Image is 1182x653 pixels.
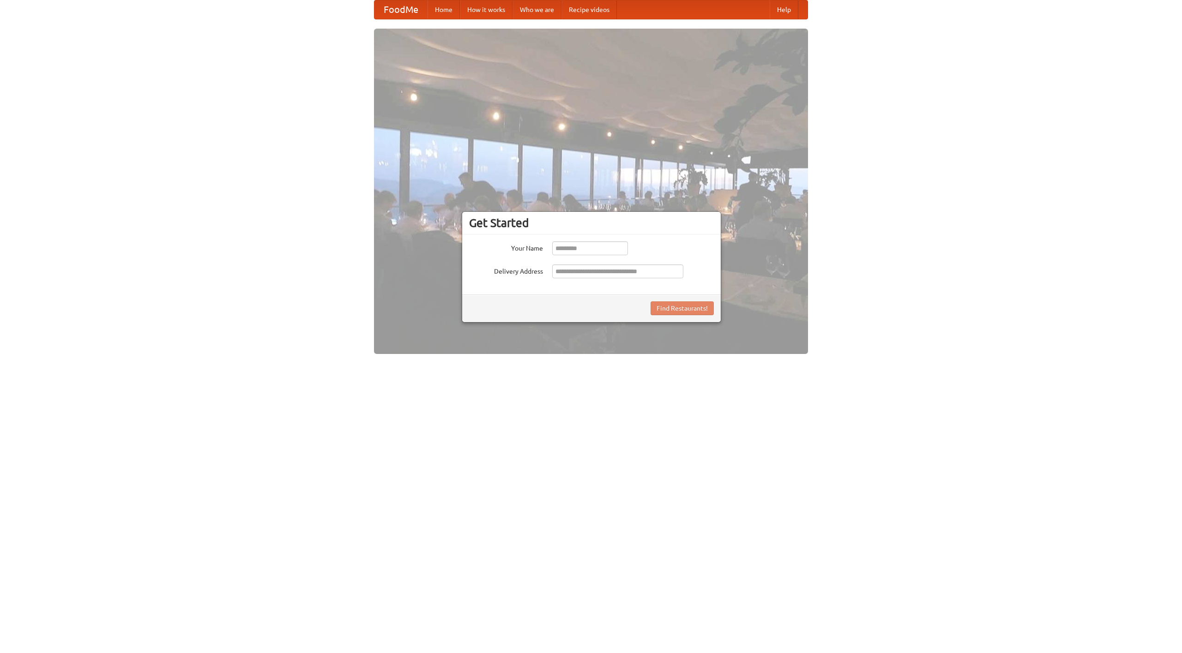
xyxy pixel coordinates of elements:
h3: Get Started [469,216,714,230]
a: FoodMe [374,0,428,19]
label: Delivery Address [469,264,543,276]
a: Who we are [513,0,561,19]
button: Find Restaurants! [651,301,714,315]
a: Help [770,0,798,19]
a: Recipe videos [561,0,617,19]
a: How it works [460,0,513,19]
a: Home [428,0,460,19]
label: Your Name [469,241,543,253]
